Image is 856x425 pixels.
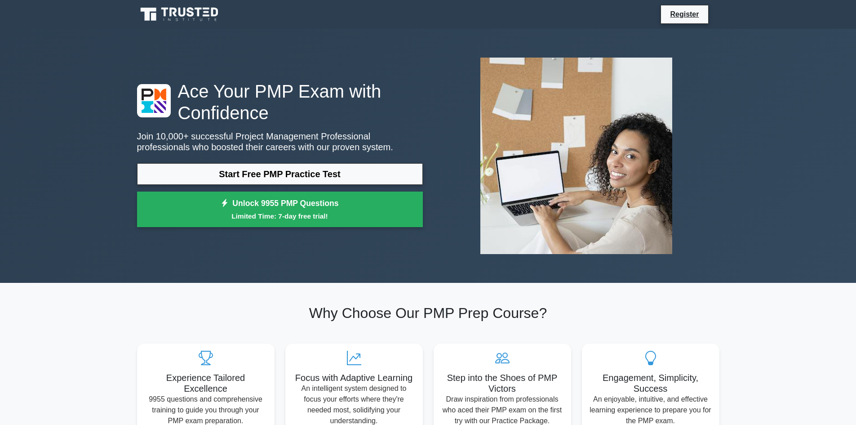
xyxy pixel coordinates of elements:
[137,81,423,124] h1: Ace Your PMP Exam with Confidence
[137,131,423,152] p: Join 10,000+ successful Project Management Professional professionals who boosted their careers w...
[144,372,267,394] h5: Experience Tailored Excellence
[441,372,564,394] h5: Step into the Shoes of PMP Victors
[293,372,416,383] h5: Focus with Adaptive Learning
[148,211,412,221] small: Limited Time: 7-day free trial!
[137,304,719,322] h2: Why Choose Our PMP Prep Course?
[589,372,712,394] h5: Engagement, Simplicity, Success
[665,9,704,20] a: Register
[137,192,423,228] a: Unlock 9955 PMP QuestionsLimited Time: 7-day free trial!
[137,163,423,185] a: Start Free PMP Practice Test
